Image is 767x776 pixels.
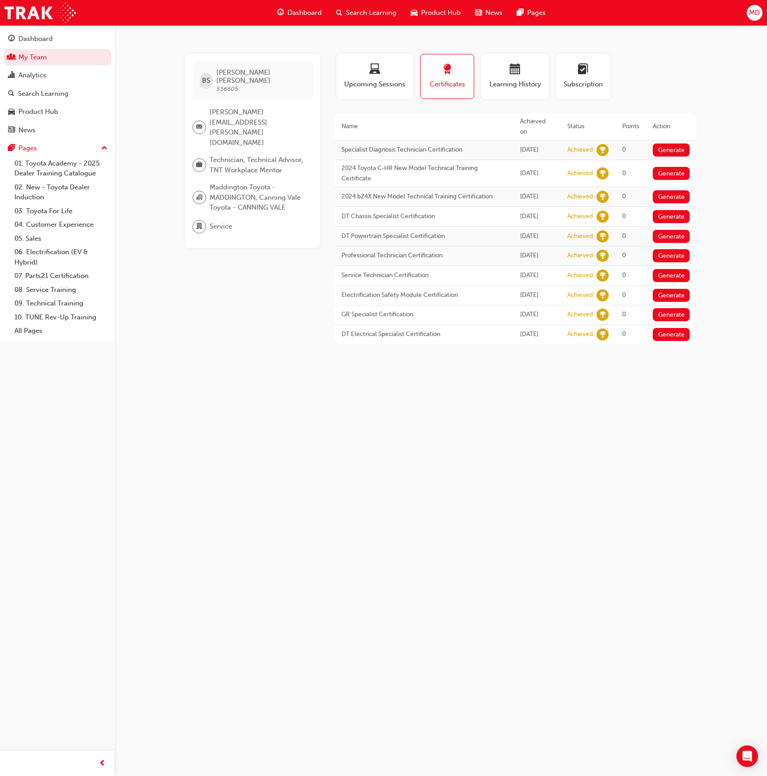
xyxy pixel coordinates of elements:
[11,310,111,324] a: 10. TUNE Rev-Up Training
[517,7,524,18] span: pages-icon
[442,64,453,76] span: award-icon
[622,193,626,200] span: 0
[335,207,513,227] td: DT Chassis Specialist Certification
[622,330,626,338] span: 0
[343,79,406,90] span: Upcoming Sessions
[287,8,322,18] span: Dashboard
[653,190,690,203] button: Generate
[597,289,609,301] span: learningRecordVerb_ACHIEVE-icon
[653,328,690,341] button: Generate
[210,107,306,148] span: [PERSON_NAME][EMAIL_ADDRESS][PERSON_NAME][DOMAIN_NAME]
[622,169,626,177] span: 0
[4,31,111,47] a: Dashboard
[346,8,396,18] span: Search Learning
[336,54,413,99] button: Upcoming Sessions
[488,79,542,90] span: Learning History
[475,7,482,18] span: news-icon
[4,140,111,157] button: Pages
[597,269,609,282] span: learningRecordVerb_ACHIEVE-icon
[520,232,538,240] span: Fri Feb 24 2023 00:00:00 GMT+1000 (Australian Eastern Standard Time)
[4,67,111,84] a: Analytics
[11,283,111,297] a: 08. Service Training
[622,232,626,240] span: 0
[210,221,232,232] span: Service
[196,159,202,171] span: briefcase-icon
[8,144,15,153] span: pages-icon
[329,4,404,22] a: search-iconSearch Learning
[101,143,108,154] span: up-icon
[335,140,513,160] td: Specialist Diagnosis Technician Certification
[597,144,609,156] span: learningRecordVerb_ACHIEVE-icon
[210,182,306,213] span: Maddington Toyota - MADDINGTON, Canning Vale Toyota - CANNING VALE
[653,249,690,262] button: Generate
[622,251,626,259] span: 0
[597,328,609,341] span: learningRecordVerb_ACHIEVE-icon
[567,232,593,241] div: Achieved
[615,113,646,140] th: Points
[202,76,210,86] span: BS
[622,146,626,153] span: 0
[747,5,763,21] button: MD
[335,305,513,325] td: GR Specialist Certification
[18,34,53,44] div: Dashboard
[520,330,538,338] span: Wed Apr 17 2019 00:00:00 GMT+1000 (Australian Eastern Standard Time)
[4,3,76,23] img: Trak
[8,72,15,80] span: chart-icon
[622,271,626,279] span: 0
[567,146,593,154] div: Achieved
[597,230,609,242] span: learningRecordVerb_ACHIEVE-icon
[520,271,538,279] span: Fri Jul 22 2022 00:00:00 GMT+1000 (Australian Eastern Standard Time)
[527,8,546,18] span: Pages
[485,8,502,18] span: News
[11,232,111,246] a: 05. Sales
[4,29,111,140] button: DashboardMy TeamAnalyticsSearch LearningProduct HubNews
[597,309,609,321] span: learningRecordVerb_ACHIEVE-icon
[597,191,609,203] span: learningRecordVerb_ACHIEVE-icon
[567,310,593,319] div: Achieved
[11,218,111,232] a: 04. Customer Experience
[4,49,111,66] a: My Team
[597,167,609,179] span: learningRecordVerb_ACHIEVE-icon
[653,210,690,223] button: Generate
[11,269,111,283] a: 07. Parts21 Certification
[567,271,593,280] div: Achieved
[421,8,461,18] span: Product Hub
[4,103,111,120] a: Product Hub
[335,325,513,344] td: DT Electrical Specialist Certification
[481,54,549,99] button: Learning History
[335,246,513,266] td: Professional Technician Certification
[567,291,593,300] div: Achieved
[513,113,561,140] th: Achieved on
[210,155,306,175] span: Technician, Technical Advisor, TNT Workplace Mentor
[335,227,513,247] td: DT Powertrain Specialist Certification
[556,54,610,99] button: Subscription
[653,289,690,302] button: Generate
[622,212,626,220] span: 0
[8,126,15,135] span: news-icon
[563,79,603,90] span: Subscription
[11,180,111,204] a: 02. New - Toyota Dealer Induction
[653,144,690,157] button: Generate
[270,4,329,22] a: guage-iconDashboard
[216,85,238,93] span: 536605
[567,212,593,221] div: Achieved
[411,7,417,18] span: car-icon
[404,4,468,22] a: car-iconProduct Hub
[567,193,593,201] div: Achieved
[561,113,615,140] th: Status
[520,310,538,318] span: Mon Feb 08 2021 00:00:00 GMT+1000 (Australian Eastern Standard Time)
[11,204,111,218] a: 03. Toyota For Life
[567,330,593,339] div: Achieved
[18,125,36,135] div: News
[520,146,538,153] span: Mon Aug 25 2025 10:00:00 GMT+1000 (Australian Eastern Standard Time)
[4,122,111,139] a: News
[369,64,380,76] span: laptop-icon
[11,157,111,180] a: 01. Toyota Academy - 2025 Dealer Training Catalogue
[18,89,68,99] div: Search Learning
[336,7,342,18] span: search-icon
[736,745,758,767] div: Open Intercom Messenger
[11,245,111,269] a: 06. Electrification (EV & Hybrid)
[653,230,690,243] button: Generate
[11,296,111,310] a: 09. Technical Training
